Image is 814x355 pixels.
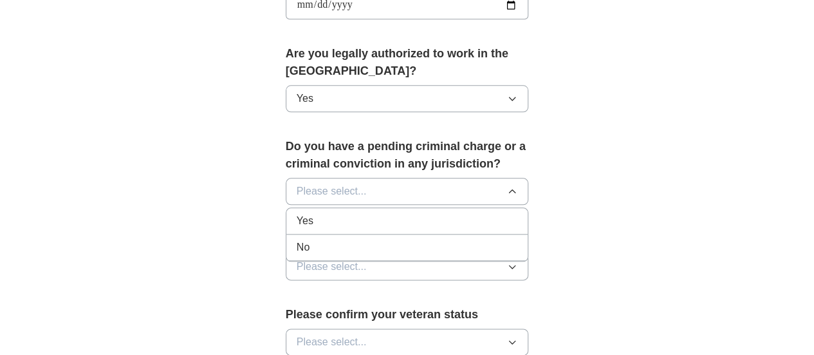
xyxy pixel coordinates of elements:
[297,334,367,350] span: Please select...
[297,259,367,274] span: Please select...
[297,91,313,106] span: Yes
[297,213,313,229] span: Yes
[286,178,529,205] button: Please select...
[286,306,529,323] label: Please confirm your veteran status
[286,138,529,173] label: Do you have a pending criminal charge or a criminal conviction in any jurisdiction?
[286,45,529,80] label: Are you legally authorized to work in the [GEOGRAPHIC_DATA]?
[286,253,529,280] button: Please select...
[286,85,529,112] button: Yes
[297,184,367,199] span: Please select...
[297,240,310,255] span: No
